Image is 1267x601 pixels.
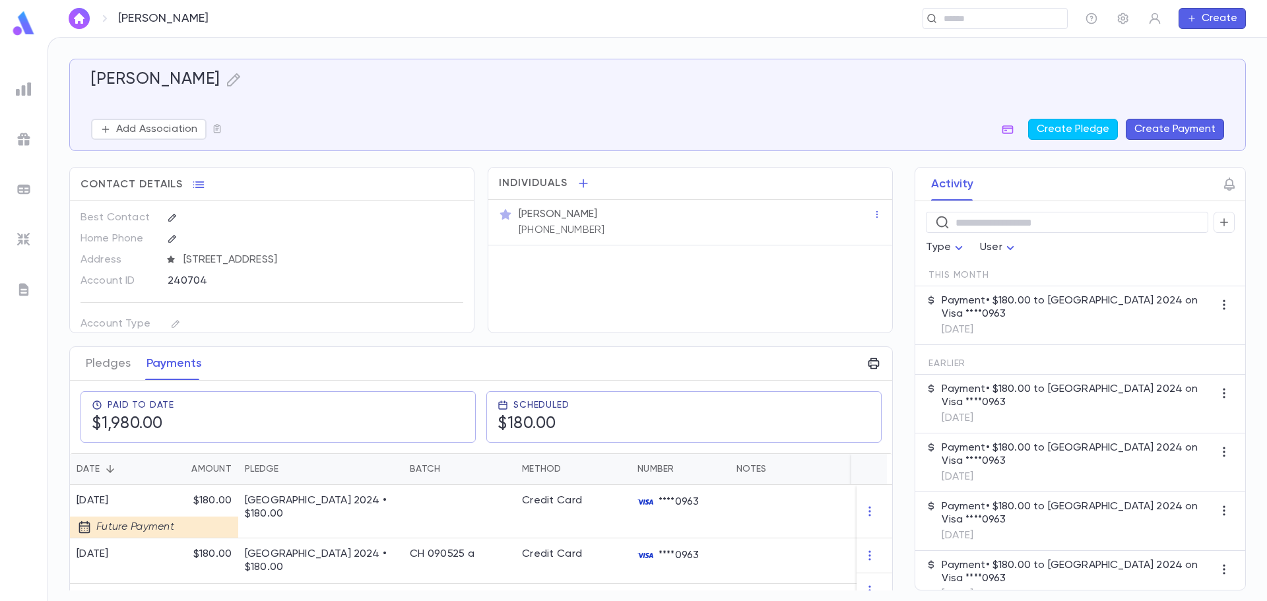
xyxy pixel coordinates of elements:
div: Batch [403,453,515,485]
button: Sort [170,459,191,480]
div: Future Payment [70,517,182,538]
div: CH 090525 a [410,548,474,561]
img: imports_grey.530a8a0e642e233f2baf0ef88e8c9fcb.svg [16,232,32,247]
div: Batch [410,453,440,485]
button: Create [1179,8,1246,29]
span: Type [926,242,951,253]
div: Date [77,453,100,485]
p: [DATE] [942,588,1214,601]
button: Pledges [86,347,131,380]
div: [DATE] [77,494,176,507]
div: Pledge [245,453,279,485]
div: Method [515,453,631,485]
img: home_white.a664292cf8c1dea59945f0da9f25487c.svg [71,13,87,24]
div: User [980,235,1018,261]
span: Contact Details [81,178,183,191]
span: This Month [928,270,989,280]
button: Activity [931,168,973,201]
img: logo [11,11,37,36]
p: [DATE] [942,470,1214,484]
h5: [PERSON_NAME] [91,70,220,90]
button: Sort [440,459,461,480]
span: Individuals [499,177,568,190]
p: [DATE] [942,412,1214,425]
p: Home Phone [81,228,156,249]
span: Paid To Date [108,400,174,410]
div: Method [522,453,562,485]
p: Payment • $180.00 to [GEOGRAPHIC_DATA] 2024 on Visa ****0963 [942,294,1214,321]
div: Credit Card [522,548,582,561]
div: Notes [730,453,895,485]
span: Earlier [928,358,965,369]
img: reports_grey.c525e4749d1bce6a11f5fe2a8de1b229.svg [16,81,32,97]
h5: $180.00 [498,414,556,434]
p: Account Type [81,313,156,334]
div: Credit Card [522,494,582,507]
p: $180.00 [193,548,232,561]
span: Scheduled [513,400,569,410]
button: Create Payment [1126,119,1224,140]
p: [DATE] [942,529,1214,542]
p: Payment • $180.00 to [GEOGRAPHIC_DATA] 2024 on Visa ****0963 [942,559,1214,585]
span: User [980,242,1002,253]
button: Add Association [91,119,207,140]
p: [DATE] [942,323,1214,336]
div: 240704 [168,270,398,290]
img: batches_grey.339ca447c9d9533ef1741baa751efc33.svg [16,181,32,197]
div: Pledge [238,453,403,485]
div: Amount [159,453,238,485]
div: Notes [736,453,766,485]
p: Payment • $180.00 to [GEOGRAPHIC_DATA] 2024 on Visa ****0963 [942,383,1214,409]
span: [STREET_ADDRESS] [178,253,465,267]
p: [PHONE_NUMBER] [519,224,604,237]
p: Payment • $180.00 to [GEOGRAPHIC_DATA] 2024 on Visa ****0963 [942,500,1214,526]
img: campaigns_grey.99e729a5f7ee94e3726e6486bddda8f1.svg [16,131,32,147]
div: [DATE] [77,548,109,561]
p: Payment • $180.00 to [GEOGRAPHIC_DATA] 2024 on Visa ****0963 [942,441,1214,468]
div: Amount [191,453,232,485]
div: Date [70,453,159,485]
p: $180.00 [166,494,232,507]
div: Type [926,235,967,261]
img: letters_grey.7941b92b52307dd3b8a917253454ce1c.svg [16,282,32,298]
div: Number [637,453,674,485]
p: Add Association [116,123,197,136]
p: Account ID [81,270,156,292]
p: [PERSON_NAME] [118,11,209,26]
button: Sort [100,459,121,480]
button: Sort [562,459,583,480]
h5: $1,980.00 [92,414,163,434]
div: Number [631,453,730,485]
button: Payments [146,347,202,380]
p: [PERSON_NAME] [519,208,597,221]
p: Address [81,249,156,270]
p: [GEOGRAPHIC_DATA] 2024 • $180.00 [245,548,397,574]
p: [GEOGRAPHIC_DATA] 2024 • $180.00 [245,494,397,521]
button: Create Pledge [1028,119,1118,140]
p: Best Contact [81,207,156,228]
